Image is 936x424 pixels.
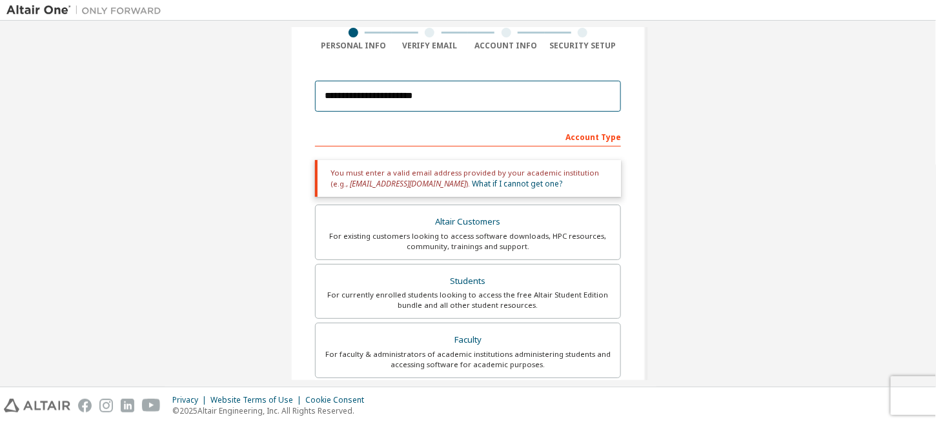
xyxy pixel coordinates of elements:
[172,395,210,405] div: Privacy
[121,399,134,412] img: linkedin.svg
[172,405,372,416] p: © 2025 Altair Engineering, Inc. All Rights Reserved.
[99,399,113,412] img: instagram.svg
[78,399,92,412] img: facebook.svg
[305,395,372,405] div: Cookie Consent
[4,399,70,412] img: altair_logo.svg
[323,231,613,252] div: For existing customers looking to access software downloads, HPC resources, community, trainings ...
[472,178,562,189] a: What if I cannot get one?
[323,331,613,349] div: Faculty
[392,41,469,51] div: Verify Email
[315,41,392,51] div: Personal Info
[315,160,621,197] div: You must enter a valid email address provided by your academic institution (e.g., ).
[350,178,466,189] span: [EMAIL_ADDRESS][DOMAIN_NAME]
[545,41,622,51] div: Security Setup
[6,4,168,17] img: Altair One
[468,41,545,51] div: Account Info
[323,213,613,231] div: Altair Customers
[323,272,613,290] div: Students
[315,126,621,146] div: Account Type
[323,349,613,370] div: For faculty & administrators of academic institutions administering students and accessing softwa...
[142,399,161,412] img: youtube.svg
[210,395,305,405] div: Website Terms of Use
[323,290,613,310] div: For currently enrolled students looking to access the free Altair Student Edition bundle and all ...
